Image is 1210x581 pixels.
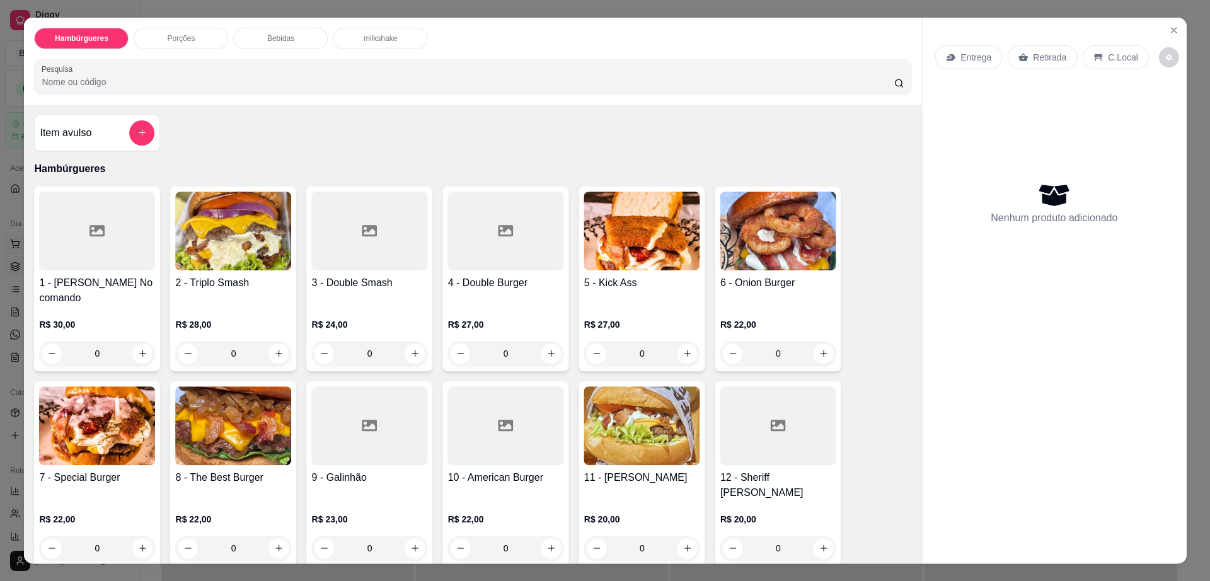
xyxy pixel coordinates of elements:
img: product-image [175,192,291,270]
h4: 12 - Sheriff [PERSON_NAME] [720,470,836,500]
p: R$ 20,00 [720,513,836,526]
p: R$ 27,00 [447,318,563,331]
h4: 2 - Triplo Smash [175,275,291,290]
h4: 9 - Galinhão [311,470,427,485]
h4: 5 - Kick Ass [584,275,700,290]
button: add-separate-item [129,120,154,146]
p: Hambúrgueres [55,33,108,43]
img: product-image [39,386,155,465]
img: product-image [584,192,700,270]
label: Pesquisa [42,64,77,74]
p: R$ 20,00 [584,513,700,526]
p: R$ 22,00 [720,318,836,331]
p: Bebidas [267,33,294,43]
p: R$ 23,00 [311,513,427,526]
p: R$ 30,00 [39,318,155,331]
p: Nenhum produto adicionado [991,210,1117,226]
p: R$ 28,00 [175,318,291,331]
button: decrease-product-quantity [1158,47,1178,67]
h4: 6 - Onion Burger [720,275,836,290]
p: R$ 22,00 [175,513,291,526]
h4: 1 - [PERSON_NAME] No comando [39,275,155,306]
p: milkshake [364,33,397,43]
h4: 7 - Special Burger [39,470,155,485]
h4: 4 - Double Burger [447,275,563,290]
p: R$ 27,00 [584,318,700,331]
h4: 8 - The Best Burger [175,470,291,485]
h4: Item avulso [40,125,91,141]
h4: 11 - [PERSON_NAME] [584,470,700,485]
p: Retirada [1033,51,1066,64]
button: Close [1163,20,1184,40]
p: C.Local [1108,51,1138,64]
p: Hambúrgueres [34,161,911,176]
img: product-image [175,386,291,465]
input: Pesquisa [42,76,894,88]
p: R$ 22,00 [39,513,155,526]
p: R$ 24,00 [311,318,427,331]
h4: 10 - American Burger [447,470,563,485]
p: R$ 22,00 [447,513,563,526]
p: Entrega [960,51,991,64]
img: product-image [720,192,836,270]
p: Porções [167,33,195,43]
img: product-image [584,386,700,465]
h4: 3 - Double Smash [311,275,427,290]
